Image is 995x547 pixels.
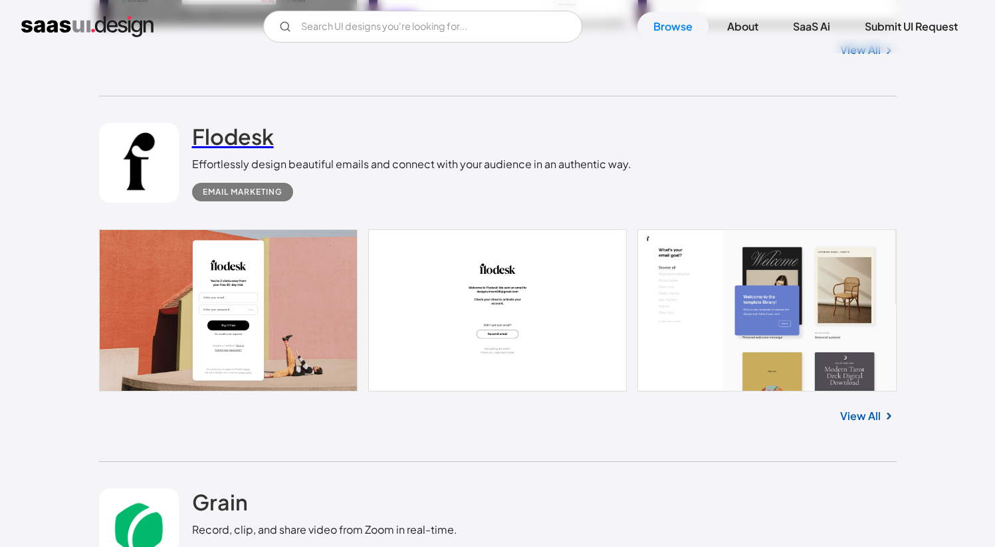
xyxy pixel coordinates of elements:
div: Record, clip, and share video from Zoom in real-time. [192,522,457,538]
div: Effortlessly design beautiful emails and connect with your audience in an authentic way. [192,156,631,172]
a: SaaS Ai [777,12,846,41]
a: Submit UI Request [849,12,974,41]
input: Search UI designs you're looking for... [263,11,582,43]
form: Email Form [263,11,582,43]
a: Grain [192,489,248,522]
a: home [21,16,154,37]
a: View All [840,408,881,424]
div: Email Marketing [203,184,282,200]
h2: Grain [192,489,248,515]
h2: Flodesk [192,123,274,150]
a: Flodesk [192,123,274,156]
a: About [711,12,774,41]
a: Browse [637,12,709,41]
